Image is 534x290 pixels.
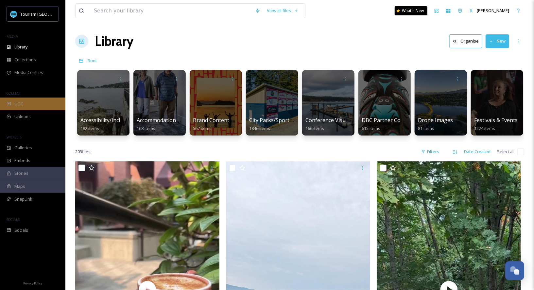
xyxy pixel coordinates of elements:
span: 567 items [193,125,212,131]
button: New [486,34,509,48]
span: Maps [14,183,25,190]
span: SOCIALS [7,217,20,222]
span: Conference Visuals [305,117,353,124]
a: Organise [449,34,486,48]
span: Media Centres [14,69,43,76]
span: Accommodations by Biz [137,117,195,124]
span: Embeds [14,157,30,164]
a: View all files [264,4,302,17]
a: Brand Content567 items [193,117,229,131]
span: Uploads [14,114,31,120]
span: Root [88,58,97,63]
span: DBC Partner Contrent [362,117,416,124]
span: 81 items [418,125,434,131]
img: tourism_nanaimo_logo.jpeg [10,11,17,17]
span: 182 items [80,125,99,131]
span: Stories [14,170,28,176]
span: City Parks/Sport Images [249,117,309,124]
a: Library [95,31,133,51]
span: Socials [14,227,28,233]
span: 1846 items [249,125,270,131]
a: Accommodations by Biz168 items [137,117,195,131]
span: Accessibility/Inclusivity [80,117,136,124]
span: Brand Content [193,117,229,124]
a: Accessibility/Inclusivity182 items [80,117,136,131]
span: WIDGETS [7,135,22,139]
button: Open Chat [505,261,524,280]
span: Select all [497,149,514,155]
span: Collections [14,57,36,63]
span: Galleries [14,145,32,151]
span: Festivals & Events [474,117,518,124]
a: What's New [395,6,427,15]
span: MEDIA [7,34,18,39]
span: SnapLink [14,196,32,202]
span: Privacy Policy [23,281,42,285]
a: Drone Images81 items [418,117,453,131]
a: Privacy Policy [23,279,42,287]
span: 615 items [362,125,380,131]
a: DBC Partner Contrent615 items [362,117,416,131]
span: 1224 items [474,125,495,131]
span: 168 items [137,125,155,131]
a: City Parks/Sport Images1846 items [249,117,309,131]
button: Organise [449,34,482,48]
span: 166 items [305,125,324,131]
a: Festivals & Events1224 items [474,117,518,131]
span: COLLECT [7,91,21,96]
span: UGC [14,101,23,107]
span: 203 file s [75,149,91,155]
span: Tourism [GEOGRAPHIC_DATA] [20,11,79,17]
span: [PERSON_NAME] [477,8,509,13]
a: Root [88,57,97,64]
span: Library [14,44,27,50]
div: Filters [418,145,442,158]
div: Date Created [461,145,494,158]
input: Search your library [91,4,252,18]
a: [PERSON_NAME] [466,4,512,17]
span: Drone Images [418,117,453,124]
a: Conference Visuals166 items [305,117,353,131]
